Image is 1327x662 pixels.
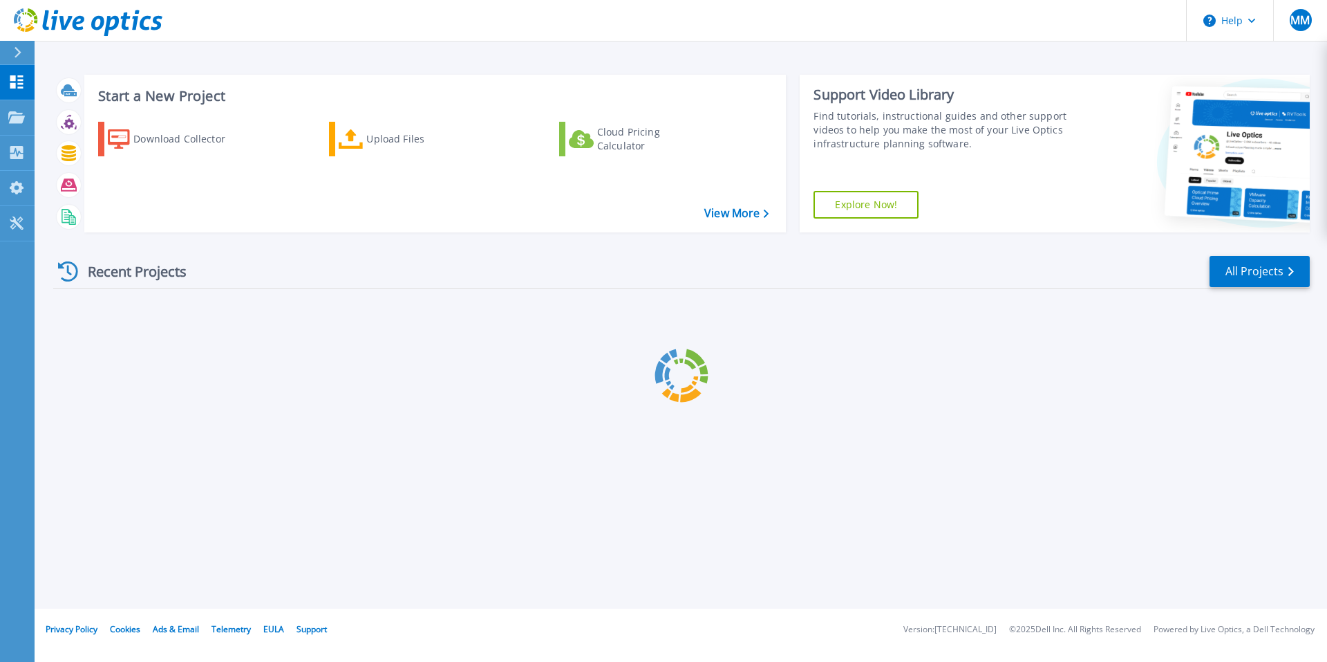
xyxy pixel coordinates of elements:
span: MM [1290,15,1310,26]
div: Support Video Library [813,86,1073,104]
li: © 2025 Dell Inc. All Rights Reserved [1009,625,1141,634]
a: Explore Now! [813,191,919,219]
a: All Projects [1210,256,1310,287]
a: Upload Files [329,122,483,156]
a: Cloud Pricing Calculator [559,122,713,156]
div: Upload Files [366,125,477,153]
a: EULA [263,623,284,635]
div: Download Collector [133,125,244,153]
a: Support [297,623,327,635]
a: Download Collector [98,122,252,156]
div: Cloud Pricing Calculator [597,125,708,153]
div: Find tutorials, instructional guides and other support videos to help you make the most of your L... [813,109,1073,151]
a: Cookies [110,623,140,635]
li: Version: [TECHNICAL_ID] [903,625,997,634]
a: Privacy Policy [46,623,97,635]
div: Recent Projects [53,255,205,288]
a: Telemetry [211,623,251,635]
h3: Start a New Project [98,89,769,104]
li: Powered by Live Optics, a Dell Technology [1154,625,1315,634]
a: Ads & Email [153,623,199,635]
a: View More [704,207,769,220]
